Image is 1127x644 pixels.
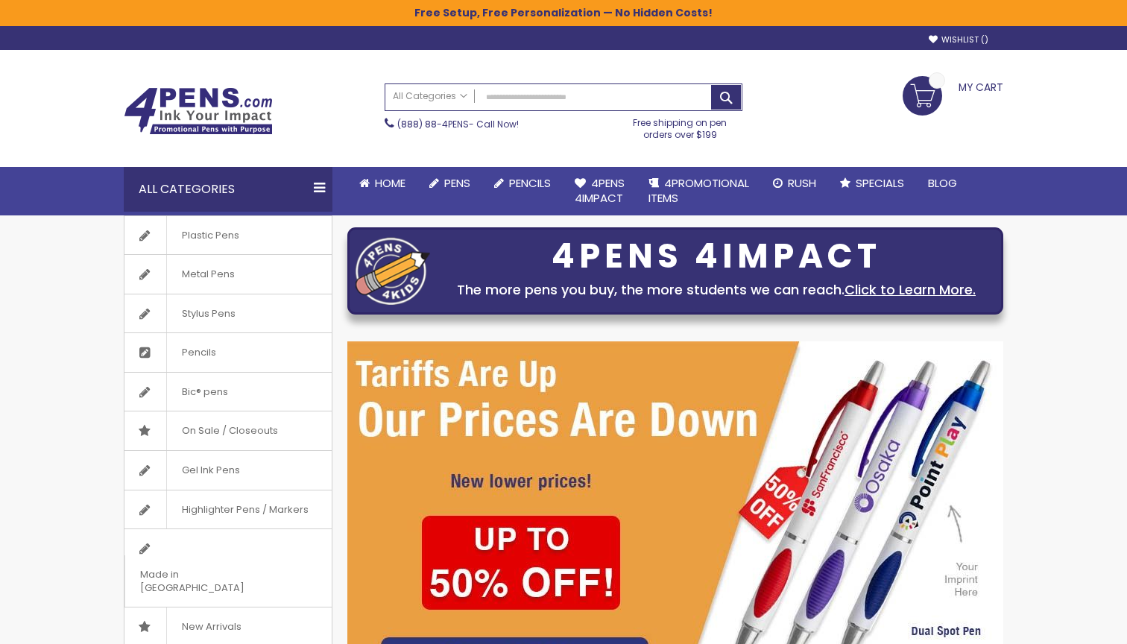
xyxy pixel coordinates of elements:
a: Pens [417,167,482,200]
span: All Categories [393,90,467,102]
a: Gel Ink Pens [124,451,332,490]
span: Metal Pens [166,255,250,294]
img: four_pen_logo.png [356,237,430,305]
span: Specials [856,175,904,191]
span: On Sale / Closeouts [166,411,293,450]
a: Made in [GEOGRAPHIC_DATA] [124,529,332,607]
span: Highlighter Pens / Markers [166,490,323,529]
a: Specials [828,167,916,200]
span: Home [375,175,405,191]
div: The more pens you buy, the more students we can reach. [438,280,995,300]
span: - Call Now! [397,118,519,130]
a: Pencils [124,333,332,372]
div: Free shipping on pen orders over $199 [618,111,743,141]
a: Click to Learn More. [845,280,976,299]
a: (888) 88-4PENS [397,118,469,130]
a: Pencils [482,167,563,200]
div: All Categories [124,167,332,212]
span: 4PROMOTIONAL ITEMS [648,175,749,206]
a: Highlighter Pens / Markers [124,490,332,529]
span: Bic® pens [166,373,243,411]
span: Made in [GEOGRAPHIC_DATA] [124,555,294,607]
span: Blog [928,175,957,191]
a: All Categories [385,84,475,109]
a: Wishlist [929,34,988,45]
span: Pens [444,175,470,191]
span: Pencils [509,175,551,191]
a: Blog [916,167,969,200]
a: 4Pens4impact [563,167,637,215]
a: Stylus Pens [124,294,332,333]
span: Stylus Pens [166,294,250,333]
a: Metal Pens [124,255,332,294]
a: 4PROMOTIONALITEMS [637,167,761,215]
span: Rush [788,175,816,191]
a: Plastic Pens [124,216,332,255]
span: 4Pens 4impact [575,175,625,206]
a: Rush [761,167,828,200]
img: 4Pens Custom Pens and Promotional Products [124,87,273,135]
span: Plastic Pens [166,216,254,255]
div: 4PENS 4IMPACT [438,241,995,272]
a: On Sale / Closeouts [124,411,332,450]
a: Bic® pens [124,373,332,411]
span: Pencils [166,333,231,372]
a: Home [347,167,417,200]
span: Gel Ink Pens [166,451,255,490]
